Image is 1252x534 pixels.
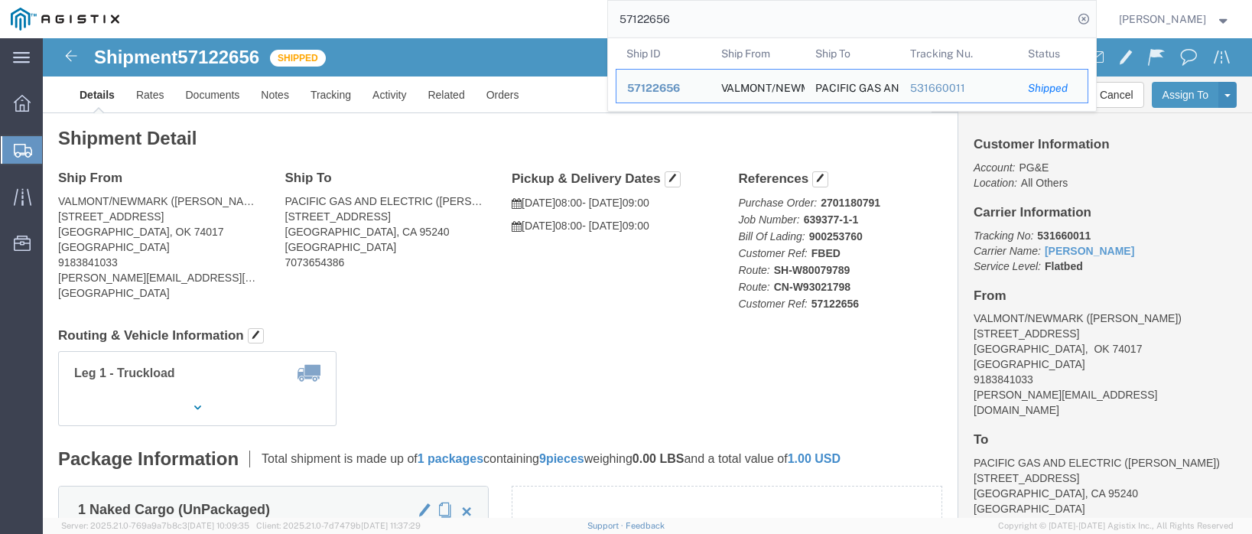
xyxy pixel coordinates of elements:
a: Feedback [626,521,665,530]
div: Shipped [1028,80,1077,96]
div: VALMONT/NEWMARK [720,70,794,103]
div: 57122656 [627,80,700,96]
div: 531660011 [909,80,1006,96]
th: Ship To [805,38,899,69]
iframe: FS Legacy Container [43,38,1252,518]
button: [PERSON_NAME] [1118,10,1231,28]
span: JJ Bighorse [1119,11,1206,28]
span: 57122656 [627,82,680,94]
span: Server: 2025.21.0-769a9a7b8c3 [61,521,249,530]
span: Copyright © [DATE]-[DATE] Agistix Inc., All Rights Reserved [998,519,1234,532]
span: Client: 2025.21.0-7d7479b [256,521,421,530]
th: Tracking Nu. [899,38,1017,69]
span: [DATE] 11:37:29 [361,521,421,530]
input: Search for shipment number, reference number [608,1,1073,37]
th: Ship ID [616,38,711,69]
th: Status [1017,38,1088,69]
img: logo [11,8,119,31]
span: [DATE] 10:09:35 [187,521,249,530]
div: PACIFIC GAS AND ELECTRIC [815,70,889,103]
th: Ship From [710,38,805,69]
a: Support [587,521,626,530]
table: Search Results [616,38,1096,111]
